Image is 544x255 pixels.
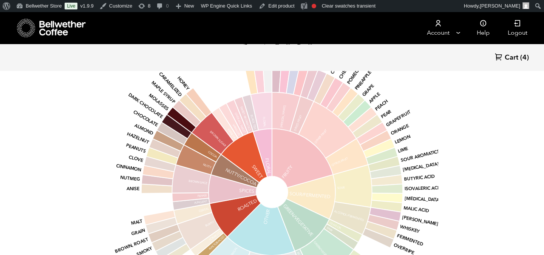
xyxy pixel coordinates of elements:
[480,3,520,9] span: [PERSON_NAME]
[505,53,518,62] span: Cart
[499,12,536,44] a: Logout
[468,12,499,44] a: Help
[520,53,529,62] span: (4)
[415,12,461,44] a: Account
[65,3,77,9] a: Live
[495,53,529,63] a: Cart (4)
[312,4,316,8] div: Focus keyphrase not set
